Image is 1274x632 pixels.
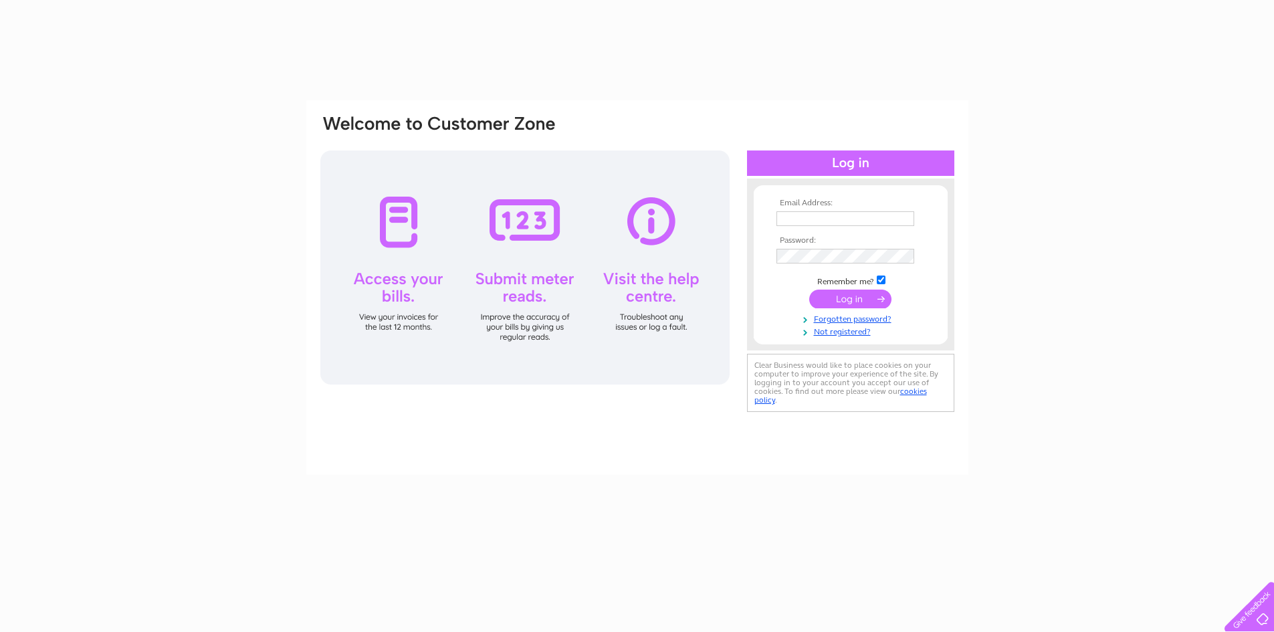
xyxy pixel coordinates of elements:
[773,199,928,208] th: Email Address:
[773,274,928,287] td: Remember me?
[754,387,927,405] a: cookies policy
[747,354,954,412] div: Clear Business would like to place cookies on your computer to improve your experience of the sit...
[776,312,928,324] a: Forgotten password?
[776,324,928,337] a: Not registered?
[773,236,928,245] th: Password:
[809,290,891,308] input: Submit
